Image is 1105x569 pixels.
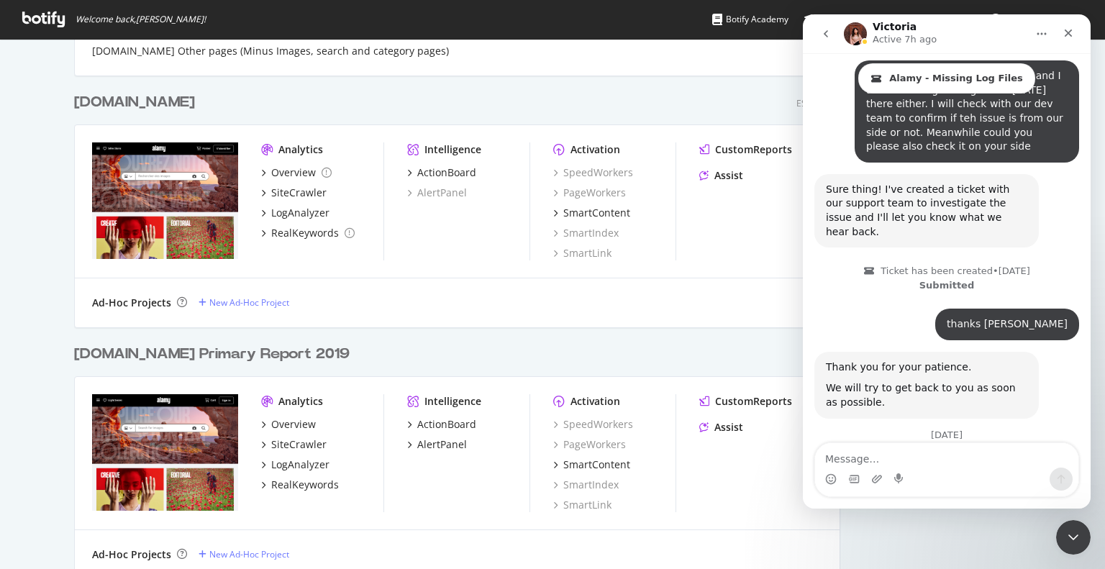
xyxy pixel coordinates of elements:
[271,437,327,452] div: SiteCrawler
[978,8,1098,31] button: [PERSON_NAME]
[1007,13,1075,25] span: Rini Chandra
[199,296,289,309] a: New Ad-Hoc Project
[271,458,329,472] div: LogAnalyzer
[407,165,476,180] a: ActionBoard
[74,92,201,113] a: [DOMAIN_NAME]
[803,14,1091,509] iframe: Intercom live chat
[553,186,626,200] a: PageWorkers
[261,458,329,472] a: LogAnalyzer
[715,394,792,409] div: CustomReports
[553,498,611,512] a: SmartLink
[261,437,327,452] a: SiteCrawler
[261,165,332,180] a: Overview
[92,296,171,310] div: Ad-Hoc Projects
[209,296,289,309] div: New Ad-Hoc Project
[271,165,316,180] div: Overview
[271,478,339,492] div: RealKeywords
[570,142,620,157] div: Activation
[74,344,350,365] div: [DOMAIN_NAME] Primary Report 2019
[424,394,481,409] div: Intelligence
[278,394,323,409] div: Analytics
[92,44,449,58] a: [DOMAIN_NAME] Other pages (Minus Images, search and category pages)
[417,437,467,452] div: AlertPanel
[553,246,611,260] a: SmartLink
[699,142,792,157] a: CustomReports
[714,420,743,434] div: Assist
[715,142,792,157] div: CustomReports
[199,548,289,560] a: New Ad-Hoc Project
[699,394,792,409] a: CustomReports
[553,437,626,452] a: PageWorkers
[714,168,743,183] div: Assist
[271,206,329,220] div: LogAnalyzer
[563,206,630,220] div: SmartContent
[417,165,476,180] div: ActionBoard
[407,186,467,200] a: AlertPanel
[553,417,633,432] a: SpeedWorkers
[712,12,788,27] div: Botify Academy
[74,92,195,113] div: [DOMAIN_NAME]
[271,186,327,200] div: SiteCrawler
[699,168,743,183] a: Assist
[570,394,620,409] div: Activation
[271,226,339,240] div: RealKeywords
[553,165,633,180] a: SpeedWorkers
[563,458,630,472] div: SmartContent
[424,142,481,157] div: Intelligence
[261,226,355,240] a: RealKeywords
[553,226,619,240] a: SmartIndex
[904,12,978,27] div: Organizations
[417,417,476,432] div: ActionBoard
[278,142,323,157] div: Analytics
[92,142,238,259] img: alamyimages.fr
[92,394,238,511] img: alamy.com
[553,206,630,220] a: SmartContent
[407,437,467,452] a: AlertPanel
[796,97,840,109] div: Essential
[407,417,476,432] a: ActionBoard
[261,186,327,200] a: SiteCrawler
[74,344,355,365] a: [DOMAIN_NAME] Primary Report 2019
[553,458,630,472] a: SmartContent
[553,478,619,492] a: SmartIndex
[261,417,316,432] a: Overview
[92,547,171,562] div: Ad-Hoc Projects
[699,420,743,434] a: Assist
